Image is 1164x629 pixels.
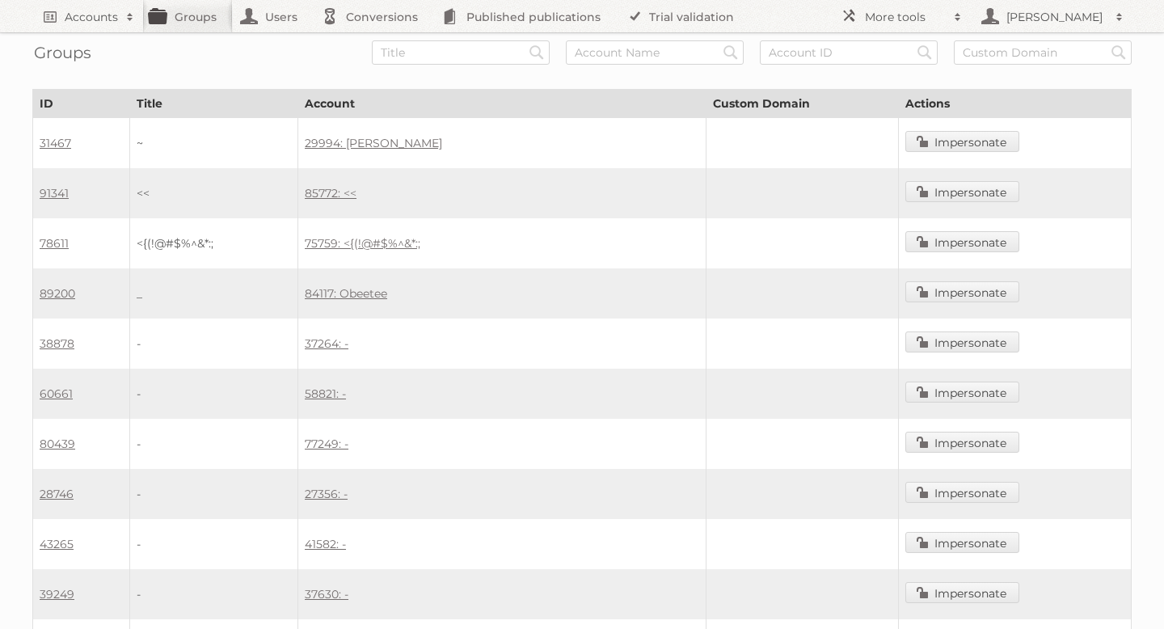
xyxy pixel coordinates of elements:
input: Custom Domain [954,40,1132,65]
a: 91341 [40,186,69,201]
a: 77249: - [305,437,348,451]
h2: More tools [865,9,946,25]
td: - [129,369,297,419]
a: Impersonate [905,231,1019,252]
a: Impersonate [905,432,1019,453]
a: 84117: Obeetee [305,286,387,301]
th: Actions [898,90,1131,118]
input: Search [913,40,937,65]
a: 41582: - [305,537,346,551]
td: _ [129,268,297,319]
input: Search [525,40,549,65]
a: 39249 [40,587,74,602]
td: - [129,419,297,469]
a: 43265 [40,537,74,551]
a: 28746 [40,487,74,501]
a: 85772: << [305,186,356,201]
a: Impersonate [905,331,1019,352]
th: Account [298,90,706,118]
th: Custom Domain [706,90,899,118]
a: 37630: - [305,587,348,602]
td: - [129,469,297,519]
input: Account ID [760,40,938,65]
input: Search [1107,40,1131,65]
a: Impersonate [905,131,1019,152]
a: 78611 [40,236,69,251]
td: - [129,319,297,369]
a: 27356: - [305,487,348,501]
input: Account Name [566,40,744,65]
a: 31467 [40,136,71,150]
h2: Accounts [65,9,118,25]
input: Title [372,40,550,65]
a: Impersonate [905,532,1019,553]
a: 89200 [40,286,75,301]
a: 75759: <{(!@#$%^&*:; [305,236,420,251]
a: Impersonate [905,281,1019,302]
td: - [129,519,297,569]
a: 38878 [40,336,74,351]
th: Title [129,90,297,118]
a: Impersonate [905,582,1019,603]
input: Search [719,40,743,65]
a: 58821: - [305,386,346,401]
td: - [129,569,297,619]
a: 60661 [40,386,73,401]
td: ~ [129,118,297,169]
a: 29994: [PERSON_NAME] [305,136,442,150]
th: ID [33,90,130,118]
td: <{(!@#$%^&*:; [129,218,297,268]
h2: [PERSON_NAME] [1002,9,1107,25]
a: 37264: - [305,336,348,351]
a: Impersonate [905,382,1019,403]
a: Impersonate [905,482,1019,503]
td: << [129,168,297,218]
a: Impersonate [905,181,1019,202]
a: 80439 [40,437,75,451]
